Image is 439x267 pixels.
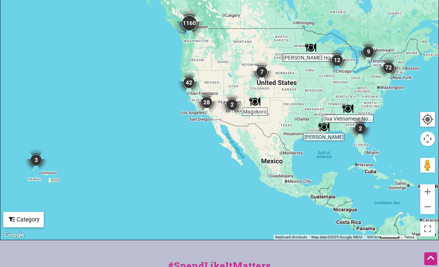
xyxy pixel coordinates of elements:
[420,221,435,236] button: Toggle fullscreen view
[424,252,437,265] div: Scroll Back to Top
[404,235,414,239] a: Terms (opens in new tab)
[420,199,435,214] button: Zoom out
[193,89,221,116] div: 28
[311,235,363,239] span: Map data ©2025 Google, INEGI
[420,158,435,173] button: Drag Pegman onto the map to open Street View
[365,235,402,240] button: Map Scale: 500 km per 51 pixels
[172,6,207,41] div: 1160
[354,38,382,66] div: 9
[175,69,203,97] div: 42
[367,235,379,239] span: 500 km
[22,146,50,174] div: 3
[248,58,276,86] div: 7
[375,54,403,82] div: 72
[246,93,263,110] div: Magokoro
[315,119,332,136] div: Morrow's
[2,230,26,240] img: Google
[2,230,26,240] a: Open this area in Google Maps (opens a new window)
[4,213,43,227] div: Category
[339,100,356,117] div: Dua Vietnamese Noodle Soup
[420,131,435,146] button: Map camera controls
[323,46,351,74] div: 12
[346,115,374,142] div: 2
[302,39,319,56] div: Kimchi Tofu House
[420,184,435,199] button: Zoom in
[420,112,435,127] button: Your Location
[218,91,246,119] div: 2
[275,235,307,240] button: Keyboard shortcuts
[3,212,44,227] div: Filter by category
